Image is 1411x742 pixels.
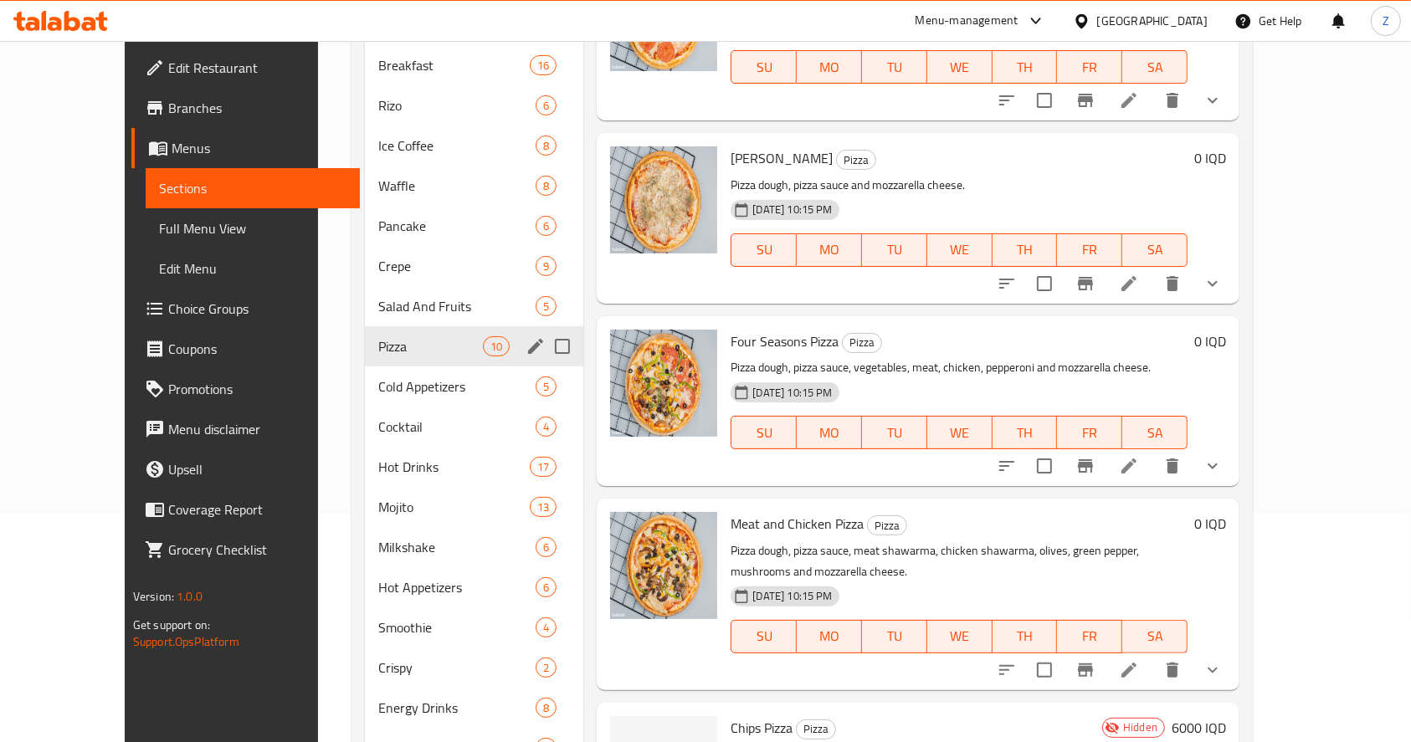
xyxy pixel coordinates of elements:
button: TU [862,416,927,449]
button: edit [523,334,548,359]
button: FR [1057,233,1122,267]
span: Rizo [378,95,536,115]
span: Sections [159,178,347,198]
div: Pizza [836,150,876,170]
div: Hot Drinks17 [365,447,583,487]
div: items [530,457,557,477]
a: Branches [131,88,361,128]
span: Hot Appetizers [378,577,536,597]
span: 16 [531,58,556,74]
span: Coverage Report [168,499,347,519]
a: Choice Groups [131,289,361,329]
span: 17 [531,459,556,475]
span: Mojito [378,497,530,517]
div: Cocktail [378,417,536,437]
div: Pancake6 [365,206,583,246]
a: Edit menu item [1119,456,1139,476]
button: sort-choices [987,264,1027,304]
button: SA [1122,416,1188,449]
button: FR [1057,620,1122,653]
span: Four Seasons Pizza [731,329,839,354]
button: show more [1193,650,1233,690]
span: Select to update [1027,266,1062,301]
span: Ice Coffee [378,136,536,156]
div: Menu-management [916,11,1018,31]
button: SA [1122,620,1188,653]
span: Crepe [378,256,536,276]
button: sort-choices [987,650,1027,690]
div: Cocktail4 [365,407,583,447]
span: 8 [536,700,556,716]
div: Cold Appetizers5 [365,366,583,407]
div: Waffle [378,176,536,196]
button: SU [731,620,797,653]
span: SA [1129,55,1181,79]
span: SU [738,421,790,445]
div: items [536,698,557,718]
button: WE [927,50,993,84]
button: TH [993,50,1058,84]
button: show more [1193,446,1233,486]
button: TH [993,416,1058,449]
a: Edit menu item [1119,90,1139,110]
div: Breakfast16 [365,45,583,85]
div: Salad And Fruits5 [365,286,583,326]
img: Four Seasons Pizza [610,330,717,437]
span: Chips Pizza [731,715,793,740]
img: Meat and Chicken Pizza [610,512,717,619]
span: Menus [172,138,347,158]
button: TU [862,620,927,653]
a: Sections [146,168,361,208]
span: WE [934,421,986,445]
span: WE [934,55,986,79]
span: FR [1064,624,1116,648]
button: FR [1057,50,1122,84]
span: Grocery Checklist [168,540,347,560]
span: SU [738,55,790,79]
a: Grocery Checklist [131,530,361,570]
button: delete [1152,264,1193,304]
span: Choice Groups [168,299,347,319]
button: Branch-specific-item [1065,264,1106,304]
span: [DATE] 10:15 PM [746,588,839,604]
h6: 0 IQD [1194,512,1226,535]
span: Select to update [1027,448,1062,484]
span: Pizza [378,336,483,356]
span: TH [999,55,1051,79]
span: 5 [536,379,556,395]
div: Hot Drinks [378,457,530,477]
span: 6 [536,218,556,234]
a: Upsell [131,449,361,489]
span: Pizza [868,516,906,535]
button: SA [1122,233,1188,267]
svg: Show Choices [1203,660,1223,680]
img: Margherita Pizza [610,146,717,253]
div: Mojito13 [365,487,583,527]
div: Pancake [378,216,536,236]
button: sort-choices [987,80,1027,120]
span: WE [934,624,986,648]
span: Cold Appetizers [378,376,536,397]
span: SA [1129,238,1181,262]
span: Select to update [1027,652,1062,688]
span: Milkshake [378,537,536,557]
span: TH [999,238,1051,262]
div: Milkshake6 [365,527,583,567]
button: MO [797,620,862,653]
p: Pizza dough, pizza sauce, vegetables, meat, chicken, pepperoni and mozzarella cheese. [731,357,1188,378]
span: Full Menu View [159,218,347,238]
span: 8 [536,138,556,154]
div: items [536,617,557,637]
span: Edit Menu [159,258,347,279]
a: Coverage Report [131,489,361,530]
button: show more [1193,80,1233,120]
a: Edit menu item [1119,660,1139,680]
span: FR [1064,421,1116,445]
button: WE [927,416,993,449]
span: Menu disclaimer [168,419,347,439]
div: Pizza10edit [365,326,583,366]
p: Pizza dough, pizza sauce, meat shawarma, chicken shawarma, olives, green pepper, mushrooms and mo... [731,540,1188,582]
